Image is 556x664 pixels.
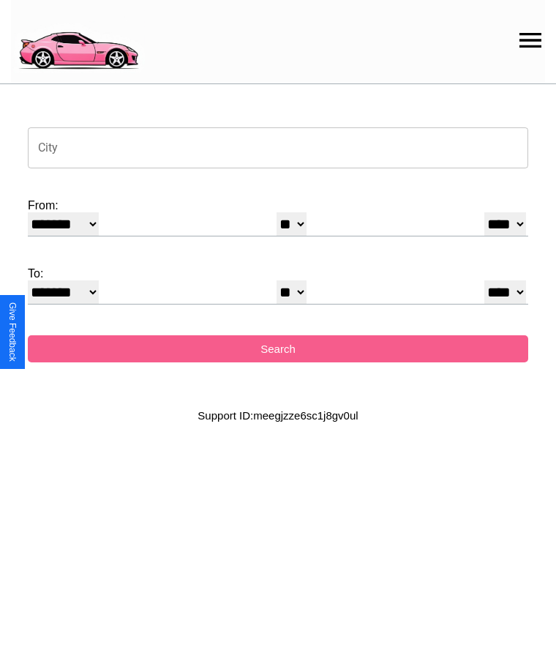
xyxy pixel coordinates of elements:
label: From: [28,199,528,212]
button: Search [28,335,528,362]
p: Support ID: meegjzze6sc1j8gv0ul [198,406,358,425]
div: Give Feedback [7,302,18,362]
label: To: [28,267,528,280]
img: logo [11,7,145,73]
